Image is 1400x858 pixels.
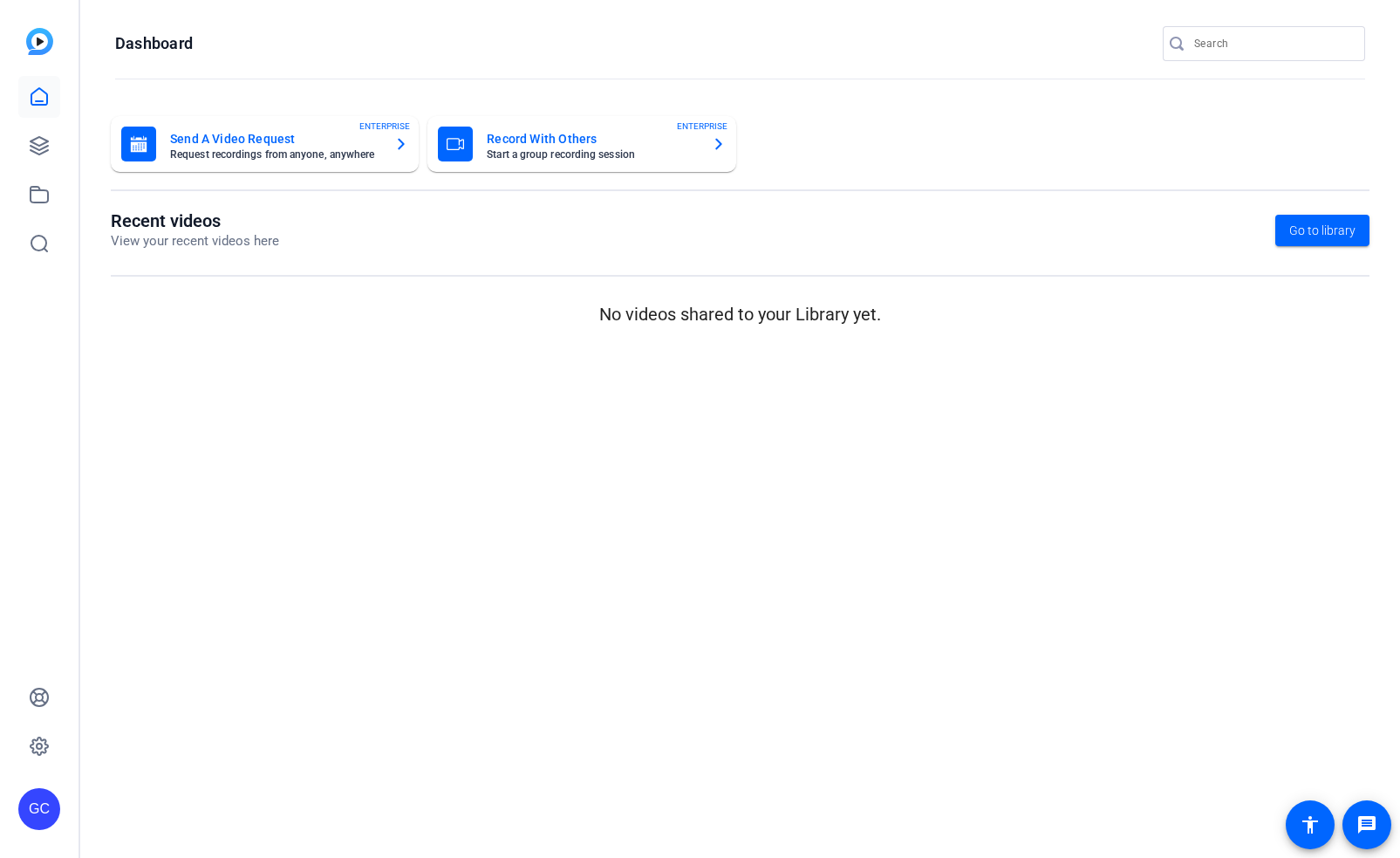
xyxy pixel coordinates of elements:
mat-card-subtitle: Request recordings from anyone, anywhere [170,149,380,160]
p: No videos shared to your Library yet. [111,301,1369,327]
span: ENTERPRISE [359,120,410,133]
h1: Recent videos [111,210,279,231]
input: Search [1194,33,1351,54]
mat-card-subtitle: Start a group recording session [487,149,697,160]
mat-icon: message [1356,814,1377,835]
p: View your recent videos here [111,231,279,251]
span: ENTERPRISE [677,120,727,133]
mat-card-title: Send A Video Request [170,128,380,149]
span: Go to library [1289,222,1356,240]
h1: Dashboard [115,33,193,54]
div: GC [18,788,60,830]
mat-icon: accessibility [1300,814,1321,835]
a: Go to library [1275,215,1369,246]
mat-card-title: Record With Others [487,128,697,149]
button: Record With OthersStart a group recording sessionENTERPRISE [427,116,735,172]
button: Send A Video RequestRequest recordings from anyone, anywhereENTERPRISE [111,116,419,172]
img: blue-gradient.svg [26,28,53,55]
